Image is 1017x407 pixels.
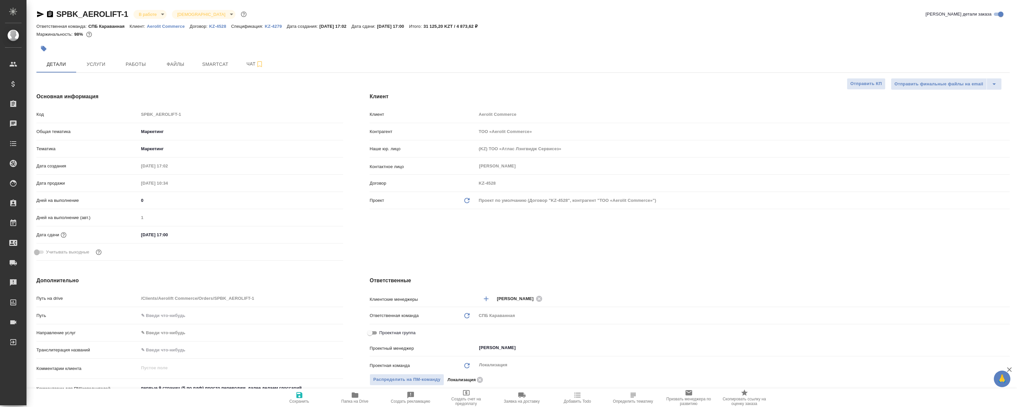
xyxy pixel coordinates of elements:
[36,163,139,169] p: Дата создания
[36,365,139,372] p: Комментарии клиента
[36,93,343,101] h4: Основная информация
[36,330,139,336] p: Направление услуг
[665,397,713,406] span: Призвать менеджера по развитию
[147,23,190,29] a: Aerolit Commerce
[133,10,167,19] div: В работе
[442,397,490,406] span: Создать счет на предоплату
[409,24,423,29] p: Итого:
[139,294,343,303] input: Пустое поле
[996,372,1008,386] span: 🙏
[476,144,1010,154] input: Пустое поле
[661,388,717,407] button: Призвать менеджера по развитию
[36,10,44,18] button: Скопировать ссылку для ЯМессенджера
[476,127,1010,136] input: Пустое поле
[370,128,476,135] p: Контрагент
[370,345,476,352] p: Проектный менеджер
[36,232,59,238] p: Дата сдачи
[613,399,653,404] span: Определить тематику
[74,32,84,37] p: 98%
[424,24,483,29] p: 31 125,20 KZT / 4 873,62 ₽
[139,383,343,394] textarea: первые 9 страниц (5 по пдф) просто переводим, далее делаем глоссарий
[994,371,1010,387] button: 🙏
[370,374,444,385] button: Распределить на ПМ-команду
[370,163,476,170] p: Контактное лицо
[36,128,139,135] p: Общая тематика
[139,178,197,188] input: Пустое поле
[341,399,369,404] span: Папка на Drive
[265,24,287,29] p: KZ-4279
[265,23,287,29] a: KZ-4279
[36,180,139,187] p: Дата продажи
[209,23,231,29] a: KZ-4528
[447,377,476,383] p: Локализация
[438,388,494,407] button: Создать счет на предоплату
[370,296,476,303] p: Клиентские менеджеры
[287,24,319,29] p: Дата создания:
[370,146,476,152] p: Наше юр. лицо
[289,399,309,404] span: Сохранить
[175,12,227,17] button: [DEMOGRAPHIC_DATA]
[327,388,383,407] button: Папка на Drive
[129,24,147,29] p: Клиент:
[56,10,128,19] a: SPBK_AEROLIFT-1
[1006,298,1007,299] button: Open
[476,178,1010,188] input: Пустое поле
[160,60,191,68] span: Файлы
[88,24,130,29] p: СПБ Караванная
[379,330,415,336] span: Проектная группа
[504,399,539,404] span: Заявка на доставку
[141,330,335,336] div: ✎ Введи что-нибудь
[139,110,343,119] input: Пустое поле
[926,11,992,18] span: [PERSON_NAME] детали заказа
[850,80,882,88] span: Отправить КП
[36,24,88,29] p: Ответственная команда:
[476,195,1010,206] div: Проект по умолчанию (Договор "KZ-4528", контрагент "ТОО «Aerolit Commerce»")
[847,78,886,90] button: Отправить КП
[351,24,377,29] p: Дата сдачи:
[391,399,430,404] span: Создать рекламацию
[1006,347,1007,348] button: Open
[891,78,1002,90] div: split button
[139,345,343,355] input: ✎ Введи что-нибудь
[370,93,1010,101] h4: Клиент
[497,295,537,302] span: [PERSON_NAME]
[59,231,68,239] button: Если добавить услуги и заполнить их объемом, то дата рассчитается автоматически
[36,197,139,204] p: Дней на выполнение
[139,161,197,171] input: Пустое поле
[239,60,271,68] span: Чат
[120,60,152,68] span: Работы
[36,32,74,37] p: Маржинальность:
[190,24,209,29] p: Договор:
[94,248,103,256] button: Выбери, если сб и вс нужно считать рабочими днями для выполнения заказа.
[80,60,112,68] span: Услуги
[36,385,139,392] p: Комментарии для ПМ/исполнителей
[377,24,409,29] p: [DATE] 17:00
[139,230,197,240] input: ✎ Введи что-нибудь
[139,327,343,339] div: ✎ Введи что-нибудь
[209,24,231,29] p: KZ-4528
[36,146,139,152] p: Тематика
[36,214,139,221] p: Дней на выполнение (авт.)
[199,60,231,68] span: Smartcat
[40,60,72,68] span: Детали
[476,310,1010,321] div: СПБ Караванная
[147,24,190,29] p: Aerolit Commerce
[46,249,89,255] span: Учитывать выходные
[36,111,139,118] p: Код
[139,311,343,320] input: ✎ Введи что-нибудь
[370,277,1010,285] h4: Ответственные
[494,388,550,407] button: Заявка на доставку
[139,126,343,137] div: Маркетинг
[605,388,661,407] button: Определить тематику
[370,312,419,319] p: Ответственная команда
[721,397,768,406] span: Скопировать ссылку на оценку заказа
[370,374,444,385] span: В заказе уже есть ответственный ПМ или ПМ группа
[370,362,410,369] p: Проектная команда
[139,196,343,205] input: ✎ Введи что-нибудь
[476,110,1010,119] input: Пустое поле
[717,388,772,407] button: Скопировать ссылку на оценку заказа
[272,388,327,407] button: Сохранить
[564,399,591,404] span: Добавить Todo
[239,10,248,19] button: Доп статусы указывают на важность/срочность заказа
[36,347,139,353] p: Транслитерация названий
